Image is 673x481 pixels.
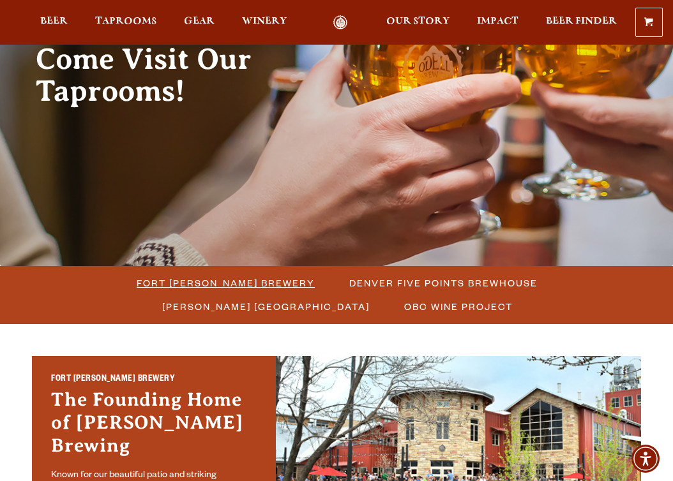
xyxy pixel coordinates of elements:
[349,274,538,292] span: Denver Five Points Brewhouse
[477,16,518,26] span: Impact
[51,388,257,463] h3: The Founding Home of [PERSON_NAME] Brewing
[129,274,321,292] a: Fort [PERSON_NAME] Brewery
[469,15,527,30] a: Impact
[51,373,257,388] h2: Fort [PERSON_NAME] Brewery
[386,16,450,26] span: Our Story
[40,16,68,26] span: Beer
[95,16,156,26] span: Taprooms
[87,15,165,30] a: Taprooms
[242,16,287,26] span: Winery
[176,15,223,30] a: Gear
[155,297,376,316] a: [PERSON_NAME] [GEOGRAPHIC_DATA]
[538,15,625,30] a: Beer Finder
[546,16,617,26] span: Beer Finder
[631,445,660,473] div: Accessibility Menu
[36,43,312,107] h2: Come Visit Our Taprooms!
[397,297,519,316] a: OBC Wine Project
[404,297,513,316] span: OBC Wine Project
[317,15,365,30] a: Odell Home
[234,15,295,30] a: Winery
[378,15,458,30] a: Our Story
[342,274,544,292] a: Denver Five Points Brewhouse
[32,15,76,30] a: Beer
[162,297,370,316] span: [PERSON_NAME] [GEOGRAPHIC_DATA]
[184,16,215,26] span: Gear
[137,274,315,292] span: Fort [PERSON_NAME] Brewery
